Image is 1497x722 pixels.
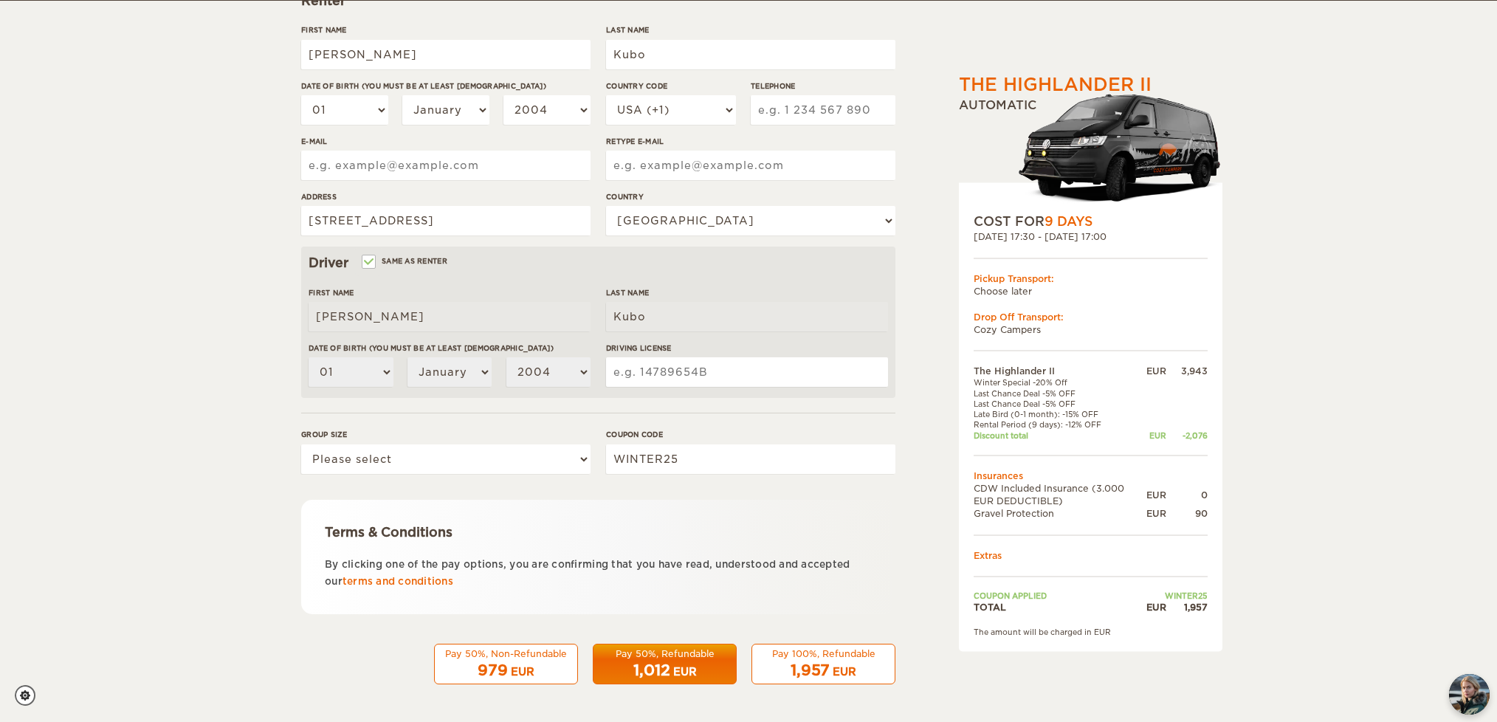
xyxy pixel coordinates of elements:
[974,377,1146,388] td: Winter Special -20% Off
[15,685,45,706] a: Cookie settings
[974,627,1208,637] div: The amount will be charged in EUR
[301,151,591,180] input: e.g. example@example.com
[673,664,697,679] div: EUR
[974,272,1208,284] div: Pickup Transport:
[1449,674,1490,715] img: Freyja at Cozy Campers
[606,343,888,354] label: Driving License
[974,323,1208,335] td: Cozy Campers
[974,365,1146,377] td: The Highlander II
[974,549,1208,561] td: Extras
[974,409,1146,419] td: Late Bird (0-1 month): -15% OFF
[959,72,1152,97] div: The Highlander II
[1045,214,1092,229] span: 9 Days
[606,40,895,69] input: e.g. Smith
[974,469,1208,481] td: Insurances
[606,80,736,92] label: Country Code
[606,429,895,440] label: Coupon code
[309,343,591,354] label: Date of birth (You must be at least [DEMOGRAPHIC_DATA])
[1146,488,1166,501] div: EUR
[974,600,1146,613] td: TOTAL
[325,556,872,591] p: By clicking one of the pay options, you are confirming that you have read, understood and accepte...
[1166,365,1208,377] div: 3,943
[606,24,895,35] label: Last Name
[974,388,1146,398] td: Last Chance Deal -5% OFF
[606,302,888,331] input: e.g. Smith
[1166,507,1208,520] div: 90
[974,482,1146,507] td: CDW Included Insurance (3.000 EUR DEDUCTIBLE)
[1018,85,1222,213] img: stor-langur-223.png
[301,24,591,35] label: First Name
[434,644,578,685] button: Pay 50%, Non-Refundable 979 EUR
[974,310,1208,323] div: Drop Off Transport:
[301,429,591,440] label: Group size
[606,191,895,202] label: Country
[751,95,895,125] input: e.g. 1 234 567 890
[1146,365,1166,377] div: EUR
[301,40,591,69] input: e.g. William
[974,507,1146,520] td: Gravel Protection
[325,523,872,541] div: Terms & Conditions
[511,664,534,679] div: EUR
[761,647,886,660] div: Pay 100%, Refundable
[1166,430,1208,440] div: -2,076
[444,647,568,660] div: Pay 50%, Non-Refundable
[606,357,888,387] input: e.g. 14789654B
[363,254,447,268] label: Same as renter
[309,254,888,272] div: Driver
[633,661,670,679] span: 1,012
[478,661,508,679] span: 979
[974,284,1208,297] td: Choose later
[1166,600,1208,613] div: 1,957
[606,151,895,180] input: e.g. example@example.com
[974,213,1208,230] div: COST FOR
[959,97,1222,213] div: Automatic
[301,136,591,147] label: E-mail
[974,398,1146,408] td: Last Chance Deal -5% OFF
[791,661,830,679] span: 1,957
[1146,590,1208,600] td: WINTER25
[602,647,727,660] div: Pay 50%, Refundable
[606,136,895,147] label: Retype E-mail
[1449,674,1490,715] button: chat-button
[309,302,591,331] input: e.g. William
[363,258,373,268] input: Same as renter
[751,644,895,685] button: Pay 100%, Refundable 1,957 EUR
[751,80,895,92] label: Telephone
[1146,600,1166,613] div: EUR
[301,80,591,92] label: Date of birth (You must be at least [DEMOGRAPHIC_DATA])
[343,576,453,587] a: terms and conditions
[301,206,591,235] input: e.g. Street, City, Zip Code
[974,230,1208,243] div: [DATE] 17:30 - [DATE] 17:00
[309,287,591,298] label: First Name
[833,664,856,679] div: EUR
[974,590,1146,600] td: Coupon applied
[1146,507,1166,520] div: EUR
[593,644,737,685] button: Pay 50%, Refundable 1,012 EUR
[1166,488,1208,501] div: 0
[1146,430,1166,440] div: EUR
[606,287,888,298] label: Last Name
[974,419,1146,430] td: Rental Period (9 days): -12% OFF
[974,430,1146,440] td: Discount total
[301,191,591,202] label: Address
